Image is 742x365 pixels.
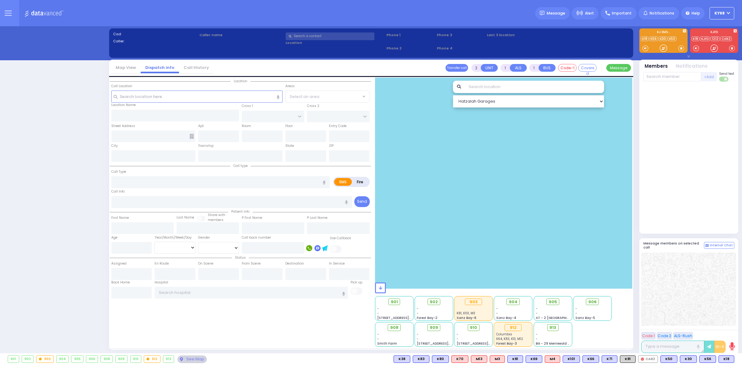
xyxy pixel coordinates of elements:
label: From Scene [242,261,261,266]
div: CAR2 [638,355,658,363]
label: Gender [198,235,210,240]
div: ALS [490,355,505,363]
span: Call type [230,163,251,168]
div: ALS [471,355,487,363]
img: red-radio-icon.svg [641,358,644,361]
span: 910 [470,325,477,331]
label: In Service [329,261,345,266]
span: - [536,332,538,337]
label: First Name [111,215,129,220]
span: - [377,337,379,341]
div: BLS [413,355,429,363]
span: ky68 [714,11,725,16]
div: K30 [680,355,697,363]
label: Cross 1 [242,104,253,108]
span: Forest Bay-3 [496,341,517,346]
div: BLS [719,355,734,363]
input: Search member [643,72,701,81]
input: Search location [465,81,604,93]
img: message.svg [540,11,544,15]
div: 910 [130,356,141,363]
span: Sanz Bay-6 [457,316,476,320]
label: Last Name [177,215,194,220]
a: K18 [641,36,649,41]
span: 901 [391,299,398,305]
div: 912 [505,324,522,331]
a: K30 [659,36,667,41]
div: BLS [394,355,410,363]
label: Pick up [351,280,362,285]
span: Message [547,10,565,16]
span: - [536,337,538,341]
label: Location [286,40,384,45]
div: ALS [451,355,468,363]
label: Apt [198,124,204,129]
button: Message [606,64,631,72]
span: [STREET_ADDRESS][PERSON_NAME] [377,316,436,320]
button: ky68 [710,7,734,19]
div: K80 [432,355,449,363]
span: Help [692,11,700,16]
span: - [575,306,577,311]
span: - [536,306,538,311]
button: BUS [539,64,556,72]
label: Street Address [111,124,135,129]
input: Search a contact [286,32,374,40]
div: 912 [144,356,160,363]
span: 909 [430,325,438,331]
label: Location Name [111,103,136,108]
a: K18 [692,36,699,41]
label: Room [242,124,251,129]
span: Patient info [228,209,253,214]
div: 909 [116,356,127,363]
img: Logo [24,9,66,17]
div: K56 [699,355,716,363]
a: K50 [668,36,676,41]
span: - [575,311,577,316]
div: BLS [526,355,542,363]
span: - [457,332,458,337]
button: Code 1 [641,332,656,340]
button: Internal Chat [704,242,734,249]
span: 905 [549,299,557,305]
button: Covered [578,64,597,72]
div: K71 [602,355,617,363]
a: KJFD [700,36,710,41]
span: Phone 4 [437,46,485,51]
span: Location [231,79,250,83]
a: 1212 [710,36,720,41]
div: M3 [490,355,505,363]
span: AT - 2 [GEOGRAPHIC_DATA] [536,316,582,320]
span: [STREET_ADDRESS][PERSON_NAME] [457,341,515,346]
label: On Scene [198,261,213,266]
label: En Route [155,261,169,266]
div: K101 [563,355,580,363]
span: - [377,332,379,337]
div: 908 [101,356,113,363]
label: Floor [285,124,293,129]
label: Township [198,143,214,148]
span: Phone 2 [386,46,435,51]
div: BLS [602,355,617,363]
label: Areas [285,84,295,89]
div: See map [177,355,207,363]
span: Forest Bay-2 [417,316,437,320]
button: Send [354,196,370,207]
div: K81 [507,355,523,363]
label: ZIP [329,143,334,148]
span: - [417,306,419,311]
label: Call back number [242,235,271,240]
span: - [377,306,379,311]
button: Code 2 [657,332,672,340]
div: K69 [526,355,542,363]
span: 908 [390,325,399,331]
span: - [417,332,419,337]
span: Phone 3 [437,32,485,38]
span: - [377,311,379,316]
span: Phone 1 [386,32,435,38]
label: City [111,143,118,148]
div: 903 [465,299,482,305]
span: Smith Farm [377,341,397,346]
label: Call Location [111,84,132,89]
button: Transfer call [446,64,468,72]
